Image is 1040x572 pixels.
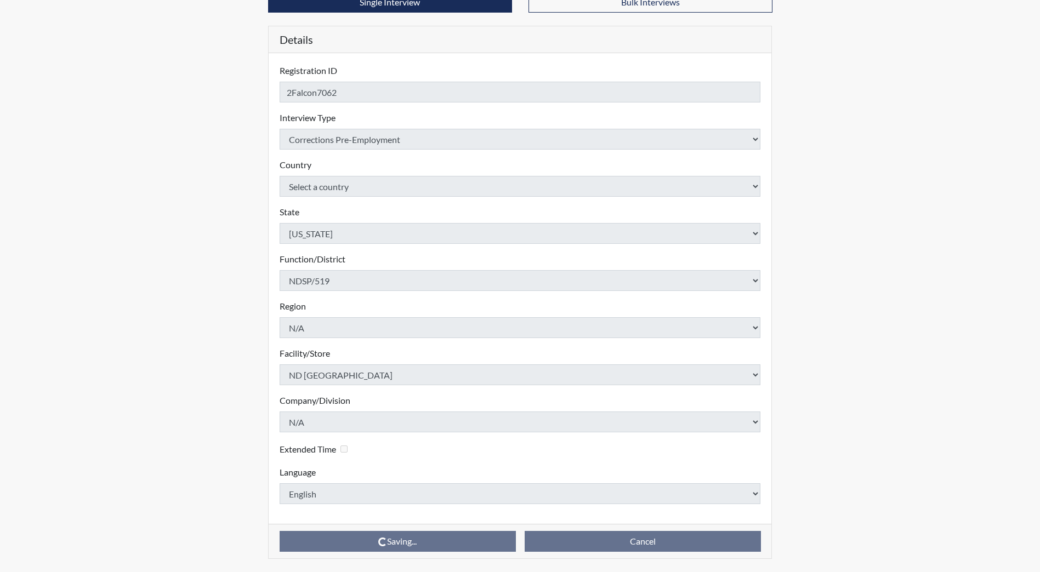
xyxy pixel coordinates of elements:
[280,253,345,266] label: Function/District
[280,394,350,407] label: Company/Division
[280,300,306,313] label: Region
[280,466,316,479] label: Language
[280,82,761,102] input: Insert a Registration ID, which needs to be a unique alphanumeric value for each interviewee
[280,441,352,457] div: Checking this box will provide the interviewee with an accomodation of extra time to answer each ...
[280,111,336,124] label: Interview Type
[280,158,311,171] label: Country
[280,531,516,552] button: Saving...
[280,64,337,77] label: Registration ID
[280,205,299,219] label: State
[280,347,330,360] label: Facility/Store
[280,443,336,456] label: Extended Time
[269,26,772,53] h5: Details
[525,531,761,552] button: Cancel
